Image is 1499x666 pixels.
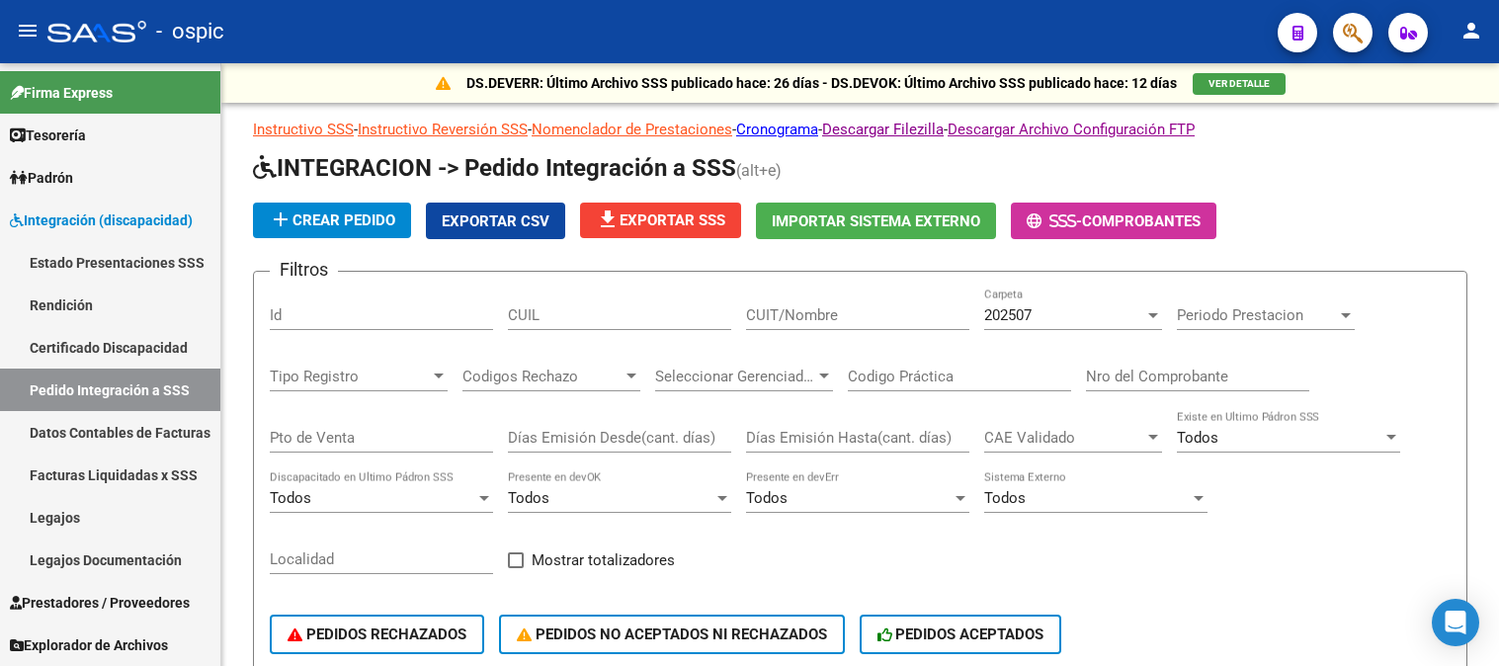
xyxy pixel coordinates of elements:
[746,489,788,507] span: Todos
[499,615,845,654] button: PEDIDOS NO ACEPTADOS NI RECHAZADOS
[1082,212,1201,230] span: Comprobantes
[517,625,827,643] span: PEDIDOS NO ACEPTADOS NI RECHAZADOS
[596,208,620,231] mat-icon: file_download
[10,634,168,656] span: Explorador de Archivos
[253,154,736,182] span: INTEGRACION -> Pedido Integración a SSS
[508,489,549,507] span: Todos
[270,368,430,385] span: Tipo Registro
[10,125,86,146] span: Tesorería
[984,306,1032,324] span: 202507
[288,625,466,643] span: PEDIDOS RECHAZADOS
[462,368,623,385] span: Codigos Rechazo
[984,489,1026,507] span: Todos
[1177,306,1337,324] span: Periodo Prestacion
[270,615,484,654] button: PEDIDOS RECHAZADOS
[1208,78,1270,89] span: VER DETALLE
[822,121,944,138] a: Descargar Filezilla
[1432,599,1479,646] div: Open Intercom Messenger
[1193,73,1286,95] button: VER DETALLE
[358,121,528,138] a: Instructivo Reversión SSS
[269,211,395,229] span: Crear Pedido
[270,256,338,284] h3: Filtros
[984,429,1144,447] span: CAE Validado
[426,203,565,239] button: Exportar CSV
[532,121,732,138] a: Nomenclador de Prestaciones
[756,203,996,239] button: Importar Sistema Externo
[253,203,411,238] button: Crear Pedido
[10,82,113,104] span: Firma Express
[156,10,224,53] span: - ospic
[1011,203,1216,239] button: -Comprobantes
[1177,429,1218,447] span: Todos
[860,615,1062,654] button: PEDIDOS ACEPTADOS
[736,121,818,138] a: Cronograma
[1459,19,1483,42] mat-icon: person
[253,121,354,138] a: Instructivo SSS
[269,208,292,231] mat-icon: add
[532,548,675,572] span: Mostrar totalizadores
[655,368,815,385] span: Seleccionar Gerenciador
[270,489,311,507] span: Todos
[253,119,1467,140] p: - - - - -
[596,211,725,229] span: Exportar SSS
[1027,212,1082,230] span: -
[580,203,741,238] button: Exportar SSS
[466,72,1177,94] p: DS.DEVERR: Último Archivo SSS publicado hace: 26 días - DS.DEVOK: Último Archivo SSS publicado ha...
[877,625,1044,643] span: PEDIDOS ACEPTADOS
[10,209,193,231] span: Integración (discapacidad)
[736,161,782,180] span: (alt+e)
[442,212,549,230] span: Exportar CSV
[772,212,980,230] span: Importar Sistema Externo
[948,121,1195,138] a: Descargar Archivo Configuración FTP
[16,19,40,42] mat-icon: menu
[10,592,190,614] span: Prestadores / Proveedores
[10,167,73,189] span: Padrón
